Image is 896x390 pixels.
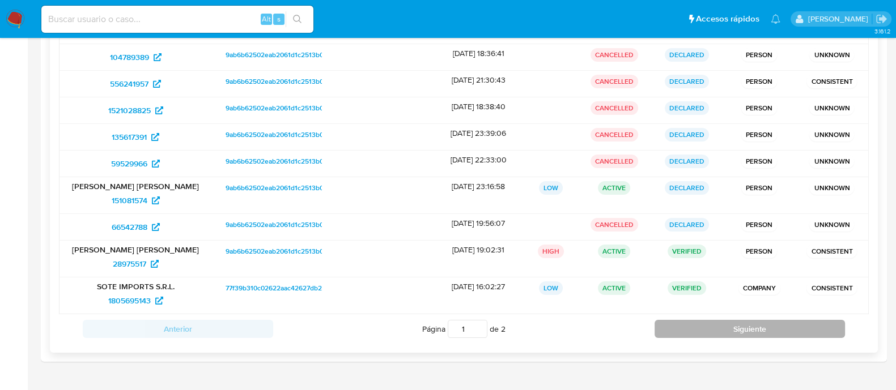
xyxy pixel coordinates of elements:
input: Buscar usuario o caso... [41,12,313,27]
span: Accesos rápidos [696,13,759,25]
a: Salir [876,13,887,25]
span: 3.161.2 [874,27,890,36]
button: search-icon [286,11,309,27]
p: milagros.cisterna@mercadolibre.com [808,14,872,24]
span: Alt [262,14,271,24]
span: s [277,14,281,24]
a: Notificaciones [771,14,780,24]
